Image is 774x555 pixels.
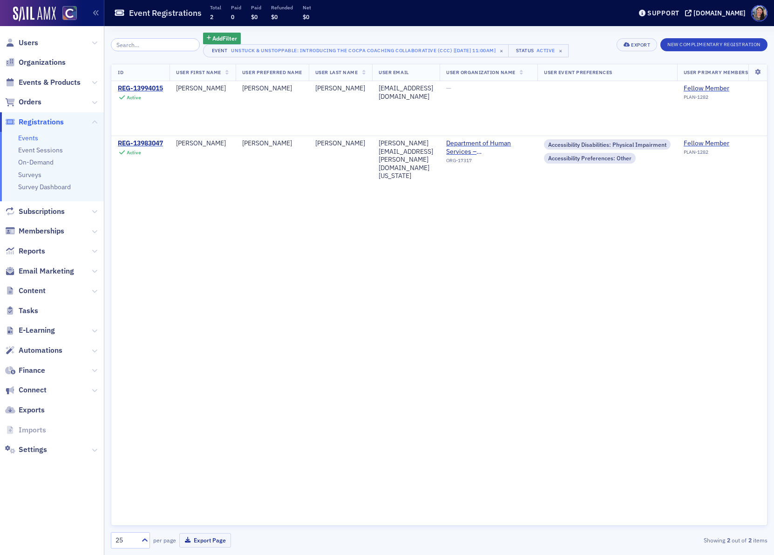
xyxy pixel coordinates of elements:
span: Reports [19,246,45,256]
span: ID [118,69,123,75]
span: Content [19,286,46,296]
a: E-Learning [5,325,55,336]
a: Department of Human Services – [GEOGRAPHIC_DATA][PERSON_NAME] [446,139,531,156]
strong: 2 [725,536,732,544]
a: Events [18,134,38,142]
a: Orders [5,97,41,107]
span: E-Learning [19,325,55,336]
a: Subscriptions [5,206,65,217]
span: Users [19,38,38,48]
span: User Event Preferences [544,69,612,75]
a: Content [5,286,46,296]
div: [PERSON_NAME] [176,84,229,93]
a: Surveys [18,171,41,179]
span: — [446,84,451,92]
button: AddFilter [203,33,241,44]
span: Subscriptions [19,206,65,217]
a: Memberships [5,226,64,236]
a: Tasks [5,306,38,316]
a: Email Marketing [5,266,74,276]
a: Organizations [5,57,66,68]
span: Imports [19,425,46,435]
span: Exports [19,405,45,415]
label: per page [153,536,176,544]
div: Active [536,48,555,54]
div: [PERSON_NAME] [242,139,302,148]
a: Fellow Member [684,139,729,148]
a: REG-13994015 [118,84,163,93]
span: User Last Name [315,69,358,75]
p: Net [303,4,311,11]
div: Event [210,48,230,54]
p: Paid [231,4,241,11]
span: Connect [19,385,47,395]
span: Events & Products [19,77,81,88]
a: Settings [5,445,47,455]
img: SailAMX [62,6,77,21]
button: [DOMAIN_NAME] [685,10,749,16]
button: StatusActive× [508,44,569,57]
a: On-Demand [18,158,54,166]
span: PLAN-1282 [684,94,708,100]
span: $0 [303,13,309,21]
span: Settings [19,445,47,455]
a: Imports [5,425,46,435]
a: REG-13983047 [118,139,163,148]
span: User Preferred Name [242,69,302,75]
p: Paid [251,4,261,11]
span: Automations [19,345,62,356]
p: Refunded [271,4,293,11]
div: Active [127,95,141,101]
span: User Email [379,69,408,75]
span: $0 [271,13,278,21]
div: [PERSON_NAME] [315,139,366,148]
div: [PERSON_NAME][EMAIL_ADDRESS][PERSON_NAME][DOMAIN_NAME][US_STATE] [379,139,433,180]
span: Profile [751,5,767,21]
a: Automations [5,345,62,356]
h1: Event Registrations [129,7,202,19]
span: Organizations [19,57,66,68]
div: [EMAIL_ADDRESS][DOMAIN_NAME] [379,84,433,101]
span: User Organization Name [446,69,516,75]
div: [DOMAIN_NAME] [693,9,746,17]
a: Registrations [5,117,64,127]
a: Users [5,38,38,48]
a: Survey Dashboard [18,183,71,191]
strong: 2 [747,536,753,544]
button: Export Page [179,533,231,548]
div: Accessibility Preferences: Other [544,153,636,163]
div: [PERSON_NAME] [176,139,229,148]
span: Tasks [19,306,38,316]
span: Finance [19,365,45,376]
div: ORG-17317 [446,158,531,167]
div: Accessibility Disabilities: Physical Impairment [544,139,671,150]
div: Showing out of items [555,536,767,544]
a: Exports [5,405,45,415]
a: Fellow Member [684,84,729,93]
a: View Homepage [56,6,77,22]
div: Status [515,48,535,54]
span: User First Name [176,69,221,75]
span: $0 [251,13,258,21]
div: Active [127,150,141,156]
span: Memberships [19,226,64,236]
span: Email Marketing [19,266,74,276]
span: × [557,47,565,55]
div: Export [631,42,650,48]
span: Department of Human Services – Fort Morgan [446,139,531,156]
a: Finance [5,365,45,376]
button: EventUnstuck & Unstoppable: Introducing the COCPA Coaching Collaborative (CCC) [[DATE] 11:00am]× [203,44,509,57]
span: 2 [210,13,213,21]
p: Total [210,4,221,11]
span: Add Filter [212,34,237,42]
img: SailAMX [13,7,56,21]
button: New Complimentary Registration [660,38,767,51]
div: [PERSON_NAME] [242,84,302,93]
div: Support [647,9,679,17]
div: [PERSON_NAME] [315,84,366,93]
